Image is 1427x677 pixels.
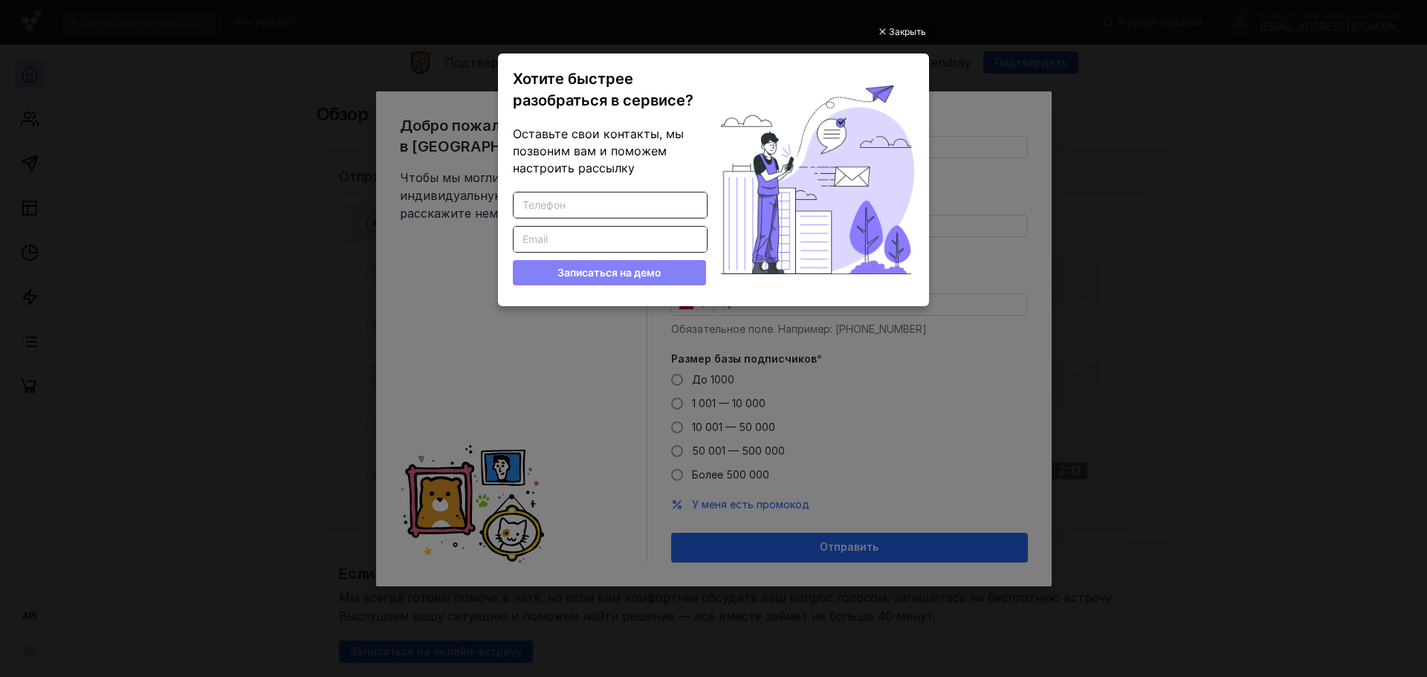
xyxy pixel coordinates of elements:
div: Закрыть [889,24,926,40]
span: Оставьте свои контакты, мы позвоним вам и поможем настроить рассылку [513,126,684,175]
button: Записаться на демо [513,260,706,285]
input: Email [514,227,707,252]
input: Телефон [514,192,707,218]
span: Хотите быстрее разобраться в сервисе? [513,70,693,109]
